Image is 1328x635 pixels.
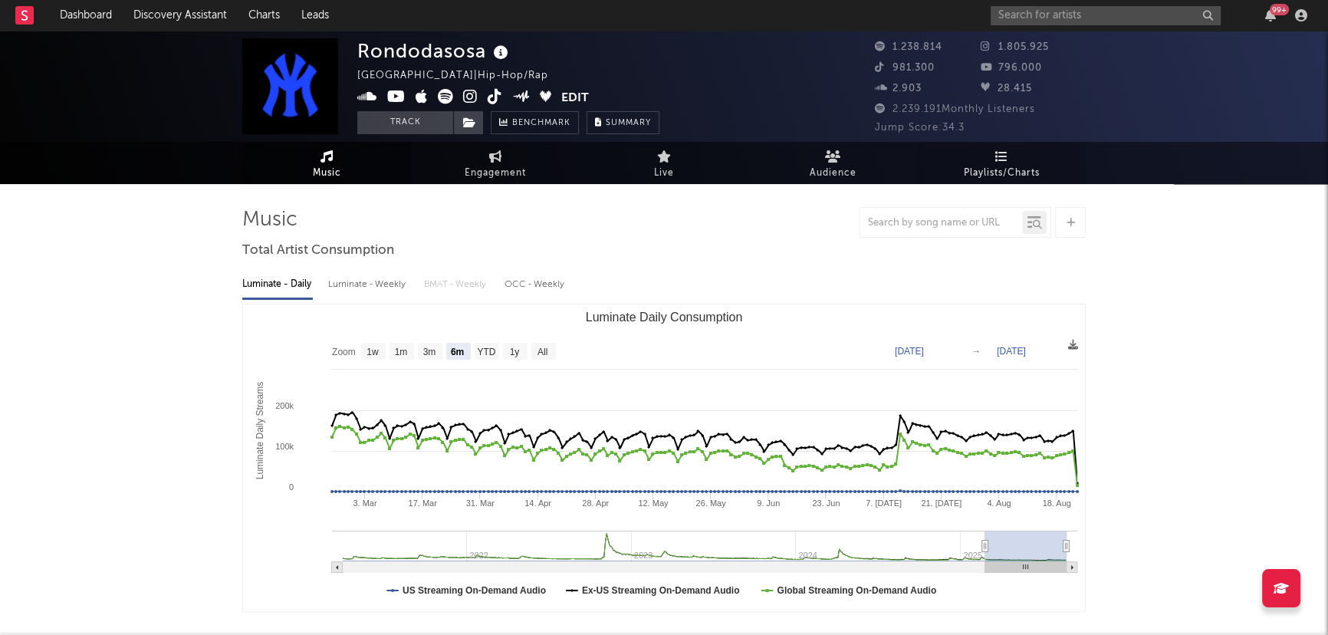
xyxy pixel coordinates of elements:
[357,38,512,64] div: Rondodasosa
[289,482,294,492] text: 0
[357,111,453,134] button: Track
[654,164,674,183] span: Live
[748,142,917,184] a: Audience
[757,498,780,508] text: 9. Jun
[866,498,902,508] text: 7. [DATE]
[917,142,1086,184] a: Playlists/Charts
[582,498,609,508] text: 28. Apr
[512,114,570,133] span: Benchmark
[875,42,942,52] span: 1.238.814
[395,347,408,357] text: 1m
[606,119,651,127] span: Summary
[987,498,1011,508] text: 4. Aug
[810,164,856,183] span: Audience
[971,346,981,357] text: →
[638,498,669,508] text: 12. May
[243,304,1085,611] svg: Luminate Daily Consumption
[465,164,526,183] span: Engagement
[510,347,520,357] text: 1y
[981,42,1049,52] span: 1.805.925
[313,164,341,183] span: Music
[332,347,356,357] text: Zoom
[275,442,294,451] text: 100k
[242,242,394,260] span: Total Artist Consumption
[367,347,379,357] text: 1w
[875,104,1035,114] span: 2.239.191 Monthly Listeners
[777,585,937,596] text: Global Streaming On-Demand Audio
[580,142,748,184] a: Live
[997,346,1026,357] text: [DATE]
[895,346,924,357] text: [DATE]
[423,347,436,357] text: 3m
[921,498,961,508] text: 21. [DATE]
[353,498,377,508] text: 3. Mar
[403,585,546,596] text: US Streaming On-Demand Audio
[1265,9,1276,21] button: 99+
[587,111,659,134] button: Summary
[991,6,1221,25] input: Search for artists
[477,347,495,357] text: YTD
[860,217,1022,229] input: Search by song name or URL
[964,164,1040,183] span: Playlists/Charts
[411,142,580,184] a: Engagement
[451,347,464,357] text: 6m
[981,63,1042,73] span: 796.000
[357,67,566,85] div: [GEOGRAPHIC_DATA] | Hip-Hop/Rap
[812,498,840,508] text: 23. Jun
[242,142,411,184] a: Music
[242,271,313,298] div: Luminate - Daily
[408,498,437,508] text: 17. Mar
[537,347,547,357] text: All
[255,382,265,479] text: Luminate Daily Streams
[328,271,409,298] div: Luminate - Weekly
[586,311,743,324] text: Luminate Daily Consumption
[875,123,965,133] span: Jump Score: 34.3
[1042,498,1070,508] text: 18. Aug
[466,498,495,508] text: 31. Mar
[491,111,579,134] a: Benchmark
[875,84,922,94] span: 2.903
[524,498,551,508] text: 14. Apr
[1270,4,1289,15] div: 99 +
[695,498,726,508] text: 26. May
[275,401,294,410] text: 200k
[561,89,589,108] button: Edit
[582,585,740,596] text: Ex-US Streaming On-Demand Audio
[875,63,935,73] span: 981.300
[505,271,566,298] div: OCC - Weekly
[981,84,1032,94] span: 28.415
